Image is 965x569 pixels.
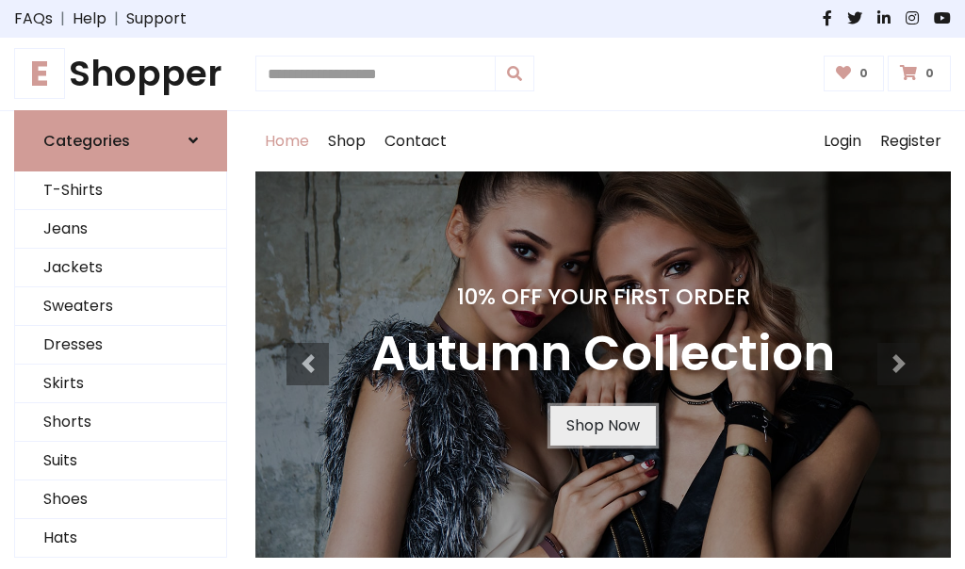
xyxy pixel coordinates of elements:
[15,210,226,249] a: Jeans
[921,65,939,82] span: 0
[126,8,187,30] a: Support
[319,111,375,171] a: Shop
[550,406,656,446] a: Shop Now
[824,56,885,91] a: 0
[855,65,873,82] span: 0
[15,171,226,210] a: T-Shirts
[14,8,53,30] a: FAQs
[375,111,456,171] a: Contact
[15,480,226,519] a: Shoes
[14,48,65,99] span: E
[255,111,319,171] a: Home
[15,442,226,480] a: Suits
[43,132,130,150] h6: Categories
[106,8,126,30] span: |
[15,519,226,558] a: Hats
[888,56,951,91] a: 0
[15,326,226,365] a: Dresses
[73,8,106,30] a: Help
[14,53,227,95] h1: Shopper
[371,284,835,310] h4: 10% Off Your First Order
[53,8,73,30] span: |
[15,249,226,287] a: Jackets
[15,287,226,326] a: Sweaters
[14,53,227,95] a: EShopper
[15,403,226,442] a: Shorts
[814,111,871,171] a: Login
[14,110,227,171] a: Categories
[871,111,951,171] a: Register
[15,365,226,403] a: Skirts
[371,325,835,383] h3: Autumn Collection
